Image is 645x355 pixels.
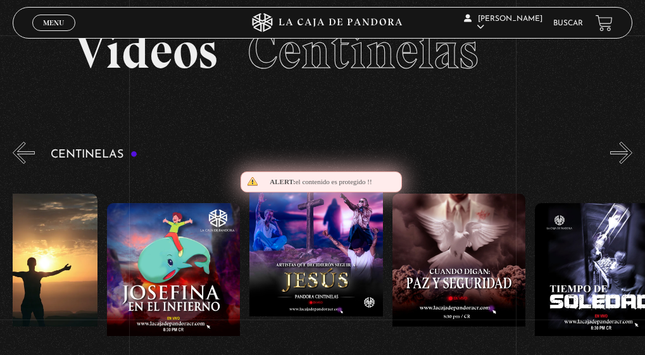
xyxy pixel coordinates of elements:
button: Next [610,142,632,164]
span: Menu [43,19,64,27]
span: Cerrar [39,30,69,39]
button: Previous [13,142,35,164]
div: el contenido es protegido !! [241,171,402,192]
h2: Videos [75,25,570,76]
a: Buscar [553,20,583,27]
span: [PERSON_NAME] [464,15,542,31]
a: View your shopping cart [596,15,613,32]
span: Centinelas [247,20,479,81]
span: Alert: [270,178,295,185]
h3: Centinelas [51,149,137,161]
